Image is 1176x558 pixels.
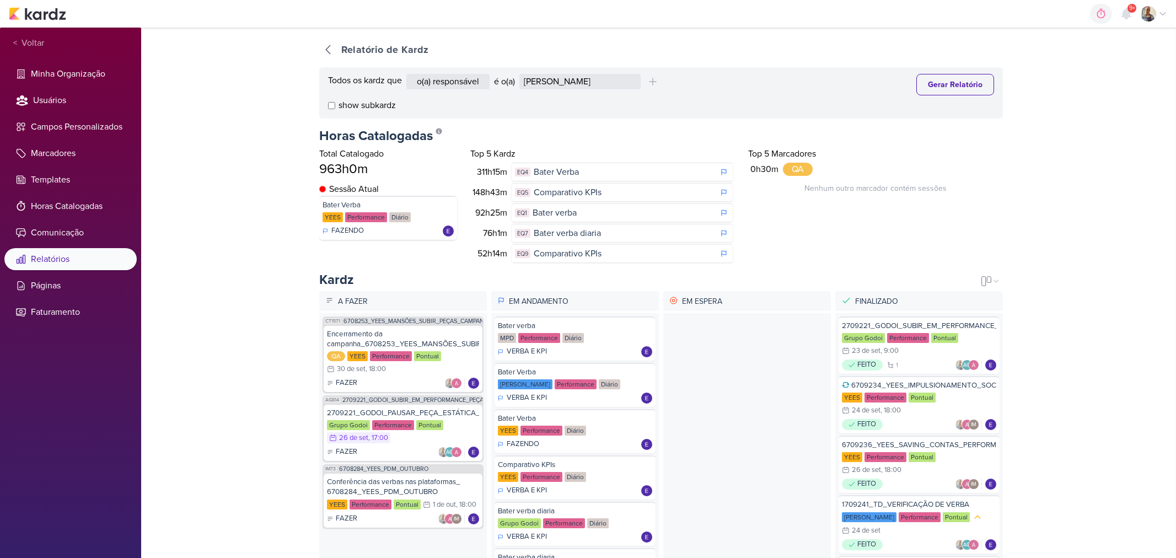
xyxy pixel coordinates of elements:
[534,227,601,240] span: Bater verba diaria
[342,397,563,403] a: 2709221_GODOI_SUBIR_EM_PERFORMANCE_PEÇA_ESTÁTICA_INTEGRAÇÃO_AB
[507,393,547,404] p: VERBA E KPI
[641,439,652,450] img: Eduardo Quaresma
[414,351,441,361] div: Pontual
[842,452,862,462] div: YEES
[533,206,577,219] span: Bater verba
[842,440,996,450] div: 6709236_YEES_SAVING_CONTAS_PERFORMANCE
[534,165,579,179] span: Bater Verba
[931,333,958,343] div: Pontual
[337,366,366,373] div: 30 de set
[498,321,652,331] div: Bater verba
[366,366,386,373] div: , 18:00
[347,351,368,361] div: YEES
[324,326,482,392] a: Encerramento da campanha_6708253_YEES_MANSÕES_SUBIR_PEÇAS_CAMPANHA QA YEES Performance Pontual 30...
[498,379,552,389] div: [PERSON_NAME]
[343,318,492,324] a: 6708253_YEES_MANSÕES_SUBIR_PEÇAS_CAMPANHA
[881,466,901,474] div: , 18:00
[955,539,966,550] img: Iara Santos
[341,42,429,57] div: Relatório de Kardz
[368,434,388,442] div: , 17:00
[943,512,970,522] div: Pontual
[319,160,457,178] div: 963h0m
[451,378,462,389] img: Alessandra Gomes
[443,226,454,237] img: Eduardo Quaresma
[520,472,562,482] div: Performance
[641,393,652,404] img: Eduardo Quaresma
[748,163,783,176] div: 0h30m
[468,378,479,389] img: Eduardo Quaresma
[17,36,44,50] span: Voltar
[444,378,455,389] img: Iara Santos
[327,477,479,497] div: Conferência das verbas nas plataformas_ 6708284_YEES_PDM_OUTUBRO
[324,405,482,461] a: 2709221_GODOI_PAUSAR_PEÇA_ESTÁTICA_INTEGRAÇÃO_AB Grupo Godoi Performance Pontual 26 de set , 17:0...
[9,7,66,20] img: kardz.app
[963,543,970,548] p: AG
[985,539,996,550] img: Eduardo Quaresma
[842,333,885,343] div: Grupo Godoi
[842,393,862,403] div: YEES
[565,472,586,482] div: Diário
[327,351,345,361] div: QA
[451,513,462,524] div: Isabella Machado Guimarães
[336,378,357,389] p: FAZER
[852,407,880,414] div: 24 de set
[495,316,656,361] a: Bater verba MPD Performance Diário VERBA E KPI
[319,271,353,289] div: Kardz
[319,148,384,159] span: Total Catalogado
[331,226,364,237] p: FAZENDO
[438,513,449,524] img: Iara Santos
[339,466,428,472] a: 6708284_YEES_PDM_OUTUBRO
[4,222,137,244] li: Comunicação
[534,247,602,260] span: Comparativo KPIs
[839,316,1000,374] a: 2709221_GODOI_SUBIR_EM_PERFORMANCE_PEÇA_ESTÁTICA_INTEGRAÇÃO_AB Grupo Godoi Performance Pontual 23...
[857,419,876,430] p: FEITO
[842,321,996,331] div: 2709221_GODOI_SUBIR_EM_PERFORMANCE_PEÇA_ESTÁTICA_INTEGRAÇÃO_AB
[515,168,530,177] div: EQ4
[520,426,562,436] div: Performance
[972,512,983,523] div: Prioridade Média
[319,123,1003,145] div: Horas Catalogadas
[853,293,1000,309] p: Finalizado
[909,393,936,403] div: Pontual
[852,347,880,355] div: 23 de set
[498,518,541,528] div: Grupo Godoi
[641,346,652,357] img: Eduardo Quaresma
[454,517,459,522] p: IM
[842,512,896,522] div: [PERSON_NAME]
[4,275,137,297] li: Páginas
[329,183,379,196] span: Sessão Atual
[319,196,457,240] a: Bater Verba YEES Performance Diário FAZENDO
[512,163,733,181] a: EQ4 Bater Verba
[4,116,137,138] li: Campos Personalizados
[512,224,733,242] a: EQ7 Bater verba diaria
[909,452,936,462] div: Pontual
[372,420,414,430] div: Performance
[327,329,479,349] div: Encerramento da campanha_6708253_YEES_MANSÕES_SUBIR_PEÇAS_CAMPANHA
[534,186,602,199] span: Comparativo KPIs
[857,479,876,490] p: FEITO
[324,397,340,403] span: AG814
[495,363,656,407] a: Bater Verba [PERSON_NAME] Performance Diário VERBA E KPI
[955,419,966,430] img: Iara Santos
[507,485,547,496] p: VERBA E KPI
[641,532,652,543] img: Eduardo Quaresma
[543,518,585,528] div: Performance
[955,479,966,490] img: Iara Santos
[507,532,547,543] p: VERBA E KPI
[4,63,137,85] li: Minha Organização
[512,244,733,262] a: EQ9 Comparativo KPIs
[962,539,973,550] div: Aline Gimenez Graciano
[4,89,137,111] li: Usuários
[339,434,368,442] div: 26 de set
[968,419,979,430] div: Isabella Machado Guimarães
[842,500,996,509] div: 1709241_TD_VERIFICAÇÃO DE VERBA
[839,376,1000,433] a: 6709234_YEES_IMPULSIONAMENTO_SOCIAL YEES Performance Pontual 24 de set , 18:00 FEITO IM
[324,474,482,528] a: Conferência das verbas nas plataformas_ 6708284_YEES_PDM_OUTUBRO YEES Performance Pontual 1 de ou...
[857,360,876,371] p: FEITO
[327,500,347,509] div: YEES
[498,472,518,482] div: YEES
[507,293,656,309] p: Em Andamento
[985,360,996,371] img: Eduardo Quaresma
[389,212,411,222] div: Diário
[498,506,652,516] div: Bater verba diaria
